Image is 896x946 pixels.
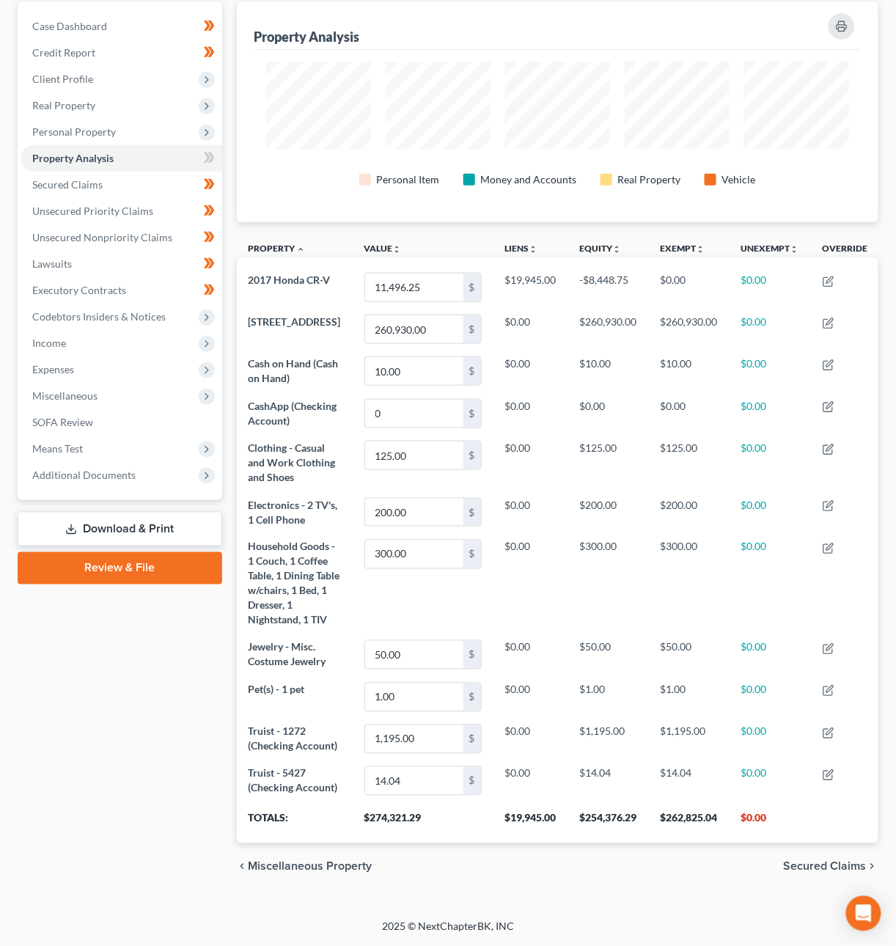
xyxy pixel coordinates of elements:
td: $1,195.00 [649,718,730,760]
div: $ [463,540,481,568]
a: Property Analysis [21,145,222,172]
span: Electronics - 2 TV's, 1 Cell Phone [249,499,338,526]
a: Credit Report [21,40,222,66]
td: $0.00 [493,676,568,718]
i: unfold_more [613,245,622,254]
td: $14.04 [649,760,730,802]
td: $1,195.00 [568,718,649,760]
input: 0.00 [365,499,463,527]
i: chevron_left [237,861,249,873]
button: Secured Claims chevron_right [784,861,878,873]
input: 0.00 [365,683,463,711]
span: Client Profile [32,73,93,85]
span: Household Goods - 1 Couch, 1 Coffee Table, 1 Dining Table w/chairs, 1 Bed, 1 Dresser, 1 Nightstan... [249,540,340,626]
div: Money and Accounts [481,172,577,187]
span: Miscellaneous [32,389,98,402]
a: Property expand_less [249,243,306,254]
td: $10.00 [649,351,730,392]
span: Personal Property [32,125,116,138]
td: $0.00 [649,392,730,434]
div: Personal Item [377,172,440,187]
td: $0.00 [493,491,568,533]
td: $0.00 [568,392,649,434]
div: $ [463,274,481,301]
a: Equityunfold_more [580,243,622,254]
span: Real Property [32,99,95,111]
span: Property Analysis [32,152,114,164]
th: Totals: [237,802,353,843]
input: 0.00 [365,274,463,301]
i: unfold_more [697,245,705,254]
td: $0.00 [730,718,811,760]
span: Codebtors Insiders & Notices [32,310,166,323]
a: Download & Print [18,512,222,546]
span: Secured Claims [32,178,103,191]
td: $0.00 [730,351,811,392]
span: Jewelry - Misc. Costume Jewelry [249,641,326,668]
th: $254,376.29 [568,802,649,843]
a: Valueunfold_more [364,243,402,254]
div: Property Analysis [254,28,360,45]
input: 0.00 [365,357,463,385]
td: $19,945.00 [493,266,568,308]
a: Review & File [18,552,222,584]
a: Executory Contracts [21,277,222,304]
i: chevron_right [867,861,878,873]
td: $0.00 [730,491,811,533]
span: Lawsuits [32,257,72,270]
a: Unexemptunfold_more [741,243,799,254]
span: Truist - 1272 (Checking Account) [249,725,338,752]
td: $1.00 [649,676,730,718]
span: Miscellaneous Property [249,861,372,873]
td: $125.00 [649,435,730,491]
td: $0.00 [493,634,568,676]
div: $ [463,357,481,385]
input: 0.00 [365,767,463,795]
td: $0.00 [730,634,811,676]
input: 0.00 [365,400,463,428]
td: $200.00 [568,491,649,533]
a: Secured Claims [21,172,222,198]
th: $19,945.00 [493,802,568,843]
td: $10.00 [568,351,649,392]
td: $0.00 [730,676,811,718]
input: 0.00 [365,441,463,469]
input: 0.00 [365,641,463,669]
td: $200.00 [649,491,730,533]
td: $260,930.00 [568,309,649,351]
th: $262,825.04 [649,802,730,843]
span: Clothing - Casual and Work Clothing and Shoes [249,441,336,483]
div: 2025 © NextChapterBK, INC [30,920,866,946]
div: $ [463,767,481,795]
td: $0.00 [493,309,568,351]
a: Liensunfold_more [505,243,538,254]
div: $ [463,725,481,753]
td: $0.00 [649,266,730,308]
span: Cash on Hand (Cash on Hand) [249,357,339,384]
td: $50.00 [568,634,649,676]
td: $0.00 [730,309,811,351]
span: Executory Contracts [32,284,126,296]
span: Unsecured Nonpriority Claims [32,231,172,243]
span: Credit Report [32,46,95,59]
input: 0.00 [365,315,463,343]
div: Real Property [618,172,681,187]
span: Pet(s) - 1 pet [249,683,305,696]
div: $ [463,315,481,343]
span: 2017 Honda CR-V [249,274,331,286]
td: $50.00 [649,634,730,676]
span: Case Dashboard [32,20,107,32]
td: $300.00 [568,533,649,634]
span: Income [32,337,66,349]
td: $300.00 [649,533,730,634]
td: $0.00 [730,435,811,491]
span: Expenses [32,363,74,375]
span: Additional Documents [32,469,136,481]
i: unfold_more [393,245,402,254]
div: $ [463,400,481,428]
td: $0.00 [493,392,568,434]
a: Unsecured Priority Claims [21,198,222,224]
span: [STREET_ADDRESS] [249,315,341,328]
td: $0.00 [493,760,568,802]
td: $0.00 [730,533,811,634]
